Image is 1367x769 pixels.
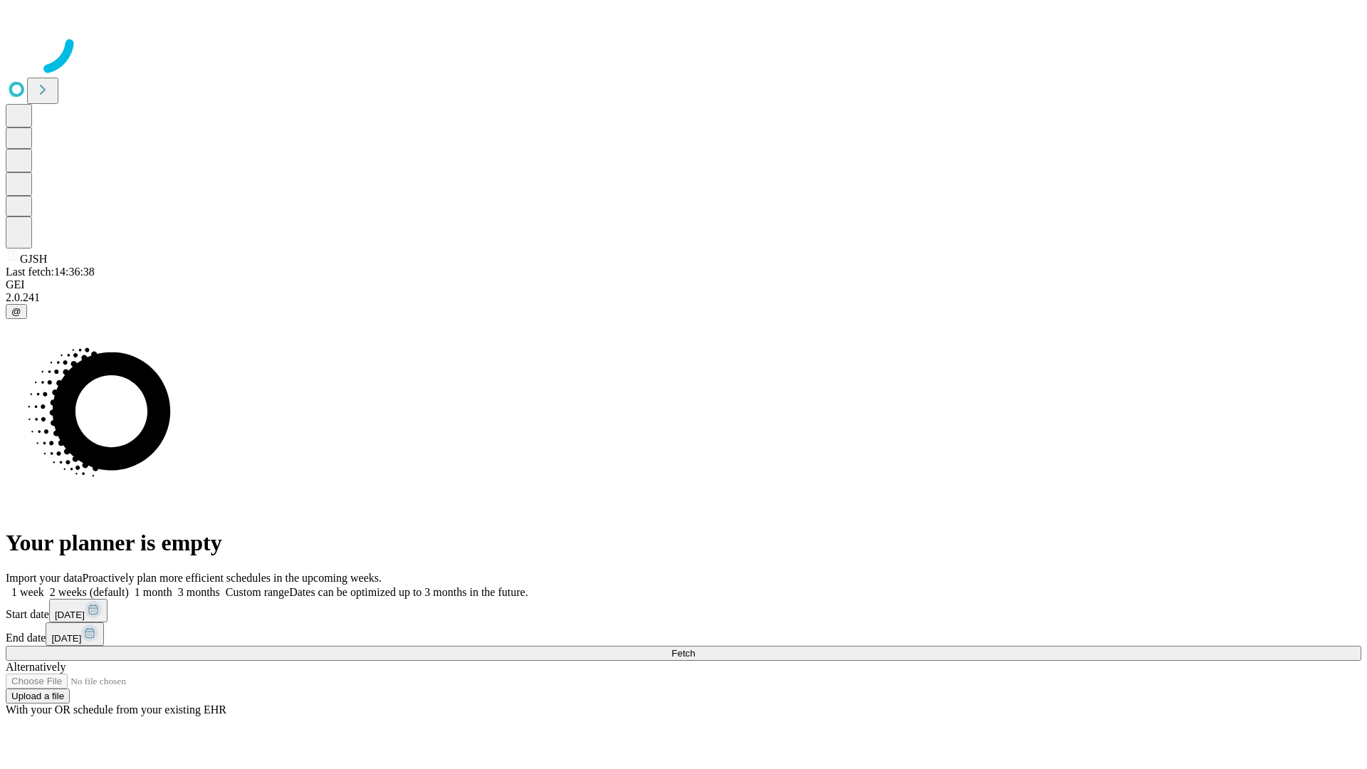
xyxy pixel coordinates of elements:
[6,689,70,703] button: Upload a file
[6,703,226,716] span: With your OR schedule from your existing EHR
[49,599,108,622] button: [DATE]
[6,278,1361,291] div: GEI
[6,646,1361,661] button: Fetch
[6,661,66,673] span: Alternatively
[135,586,172,598] span: 1 month
[83,572,382,584] span: Proactively plan more efficient schedules in the upcoming weeks.
[50,586,129,598] span: 2 weeks (default)
[6,572,83,584] span: Import your data
[51,633,81,644] span: [DATE]
[6,291,1361,304] div: 2.0.241
[6,266,95,278] span: Last fetch: 14:36:38
[671,648,695,659] span: Fetch
[6,304,27,319] button: @
[226,586,289,598] span: Custom range
[6,599,1361,622] div: Start date
[6,530,1361,556] h1: Your planner is empty
[55,610,85,620] span: [DATE]
[178,586,220,598] span: 3 months
[46,622,104,646] button: [DATE]
[11,306,21,317] span: @
[20,253,47,265] span: GJSH
[11,586,44,598] span: 1 week
[6,622,1361,646] div: End date
[289,586,528,598] span: Dates can be optimized up to 3 months in the future.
